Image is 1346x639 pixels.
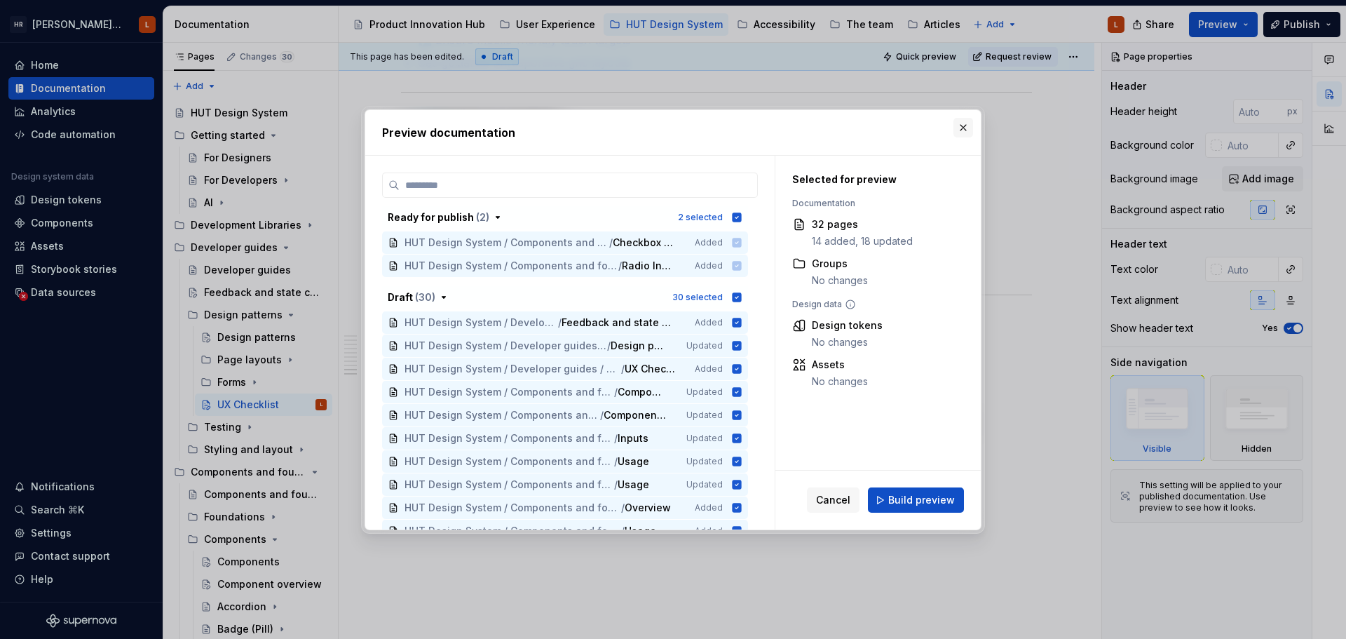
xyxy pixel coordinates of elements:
[812,318,883,332] div: Design tokens
[405,501,621,515] span: HUT Design System / Components and foundations / Components / Inputs / Checkbox Input Button
[686,340,723,351] span: Updated
[625,362,675,376] span: UX Checklist
[618,455,649,469] span: Usage
[614,385,618,399] span: /
[618,431,648,445] span: Inputs
[695,317,723,328] span: Added
[686,433,723,444] span: Updated
[807,487,859,513] button: Cancel
[614,455,618,469] span: /
[388,290,435,304] div: Draft
[792,198,948,209] div: Documentation
[678,212,723,223] div: 2 selected
[382,286,748,309] button: Draft (30)30 selected
[621,501,625,515] span: /
[614,478,618,492] span: /
[476,211,489,223] span: ( 2 )
[604,408,667,422] span: Component overview
[792,299,948,310] div: Design data
[405,316,558,330] span: HUT Design System / Developer guides
[695,363,723,375] span: Added
[405,431,614,445] span: HUT Design System / Components and foundations / Components / Inputs
[562,316,675,330] span: Feedback and state changes
[621,362,625,376] span: /
[625,501,671,515] span: Overview
[611,339,667,353] span: Design patterns
[625,524,656,538] span: Usage
[792,173,948,187] div: Selected for preview
[695,525,723,537] span: Added
[812,274,868,288] div: No changes
[695,502,723,513] span: Added
[812,358,868,372] div: Assets
[868,487,964,513] button: Build preview
[405,478,614,492] span: HUT Design System / Components and foundations / Components / Inputs / Checkbox
[600,408,604,422] span: /
[607,339,611,353] span: /
[812,257,868,271] div: Groups
[558,316,562,330] span: /
[672,292,723,303] div: 30 selected
[405,362,621,376] span: HUT Design System / Developer guides / Design patterns
[618,478,649,492] span: Usage
[888,493,955,507] span: Build preview
[388,210,489,224] div: Ready for publish
[812,375,868,389] div: No changes
[686,386,723,398] span: Updated
[621,524,625,538] span: /
[686,479,723,490] span: Updated
[405,455,614,469] span: HUT Design System / Components and foundations / Components / Inputs / Autocomplete
[618,385,667,399] span: Components
[382,124,964,141] h2: Preview documentation
[812,217,913,231] div: 32 pages
[415,291,435,303] span: ( 30 )
[812,335,883,349] div: No changes
[405,408,600,422] span: HUT Design System / Components and foundations / Components
[816,493,850,507] span: Cancel
[405,339,607,353] span: HUT Design System / Developer guides / Design patterns
[405,524,621,538] span: HUT Design System / Components and foundations / Components / Inputs / Checkbox Input Button
[686,410,723,421] span: Updated
[812,234,913,248] div: 14 added, 18 updated
[614,431,618,445] span: /
[686,456,723,467] span: Updated
[382,206,748,229] button: Ready for publish (2)2 selected
[405,385,614,399] span: HUT Design System / Components and foundations / Components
